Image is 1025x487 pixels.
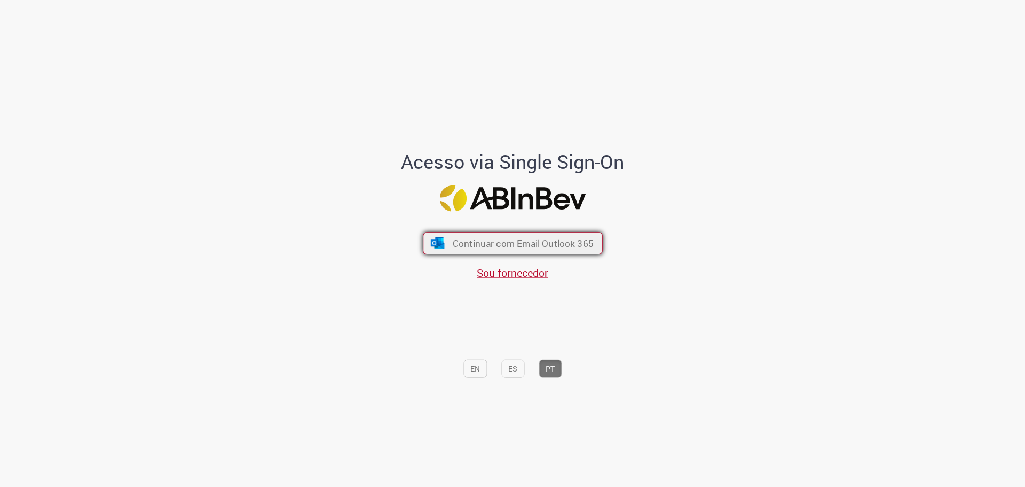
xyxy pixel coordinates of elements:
h1: Acesso via Single Sign-On [365,151,661,173]
button: PT [539,359,562,377]
span: Continuar com Email Outlook 365 [452,237,593,249]
a: Sou fornecedor [477,266,548,280]
img: Logo ABInBev [439,185,586,211]
button: ícone Azure/Microsoft 360 Continuar com Email Outlook 365 [423,232,603,254]
button: EN [463,359,487,377]
img: ícone Azure/Microsoft 360 [430,237,445,249]
button: ES [501,359,524,377]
